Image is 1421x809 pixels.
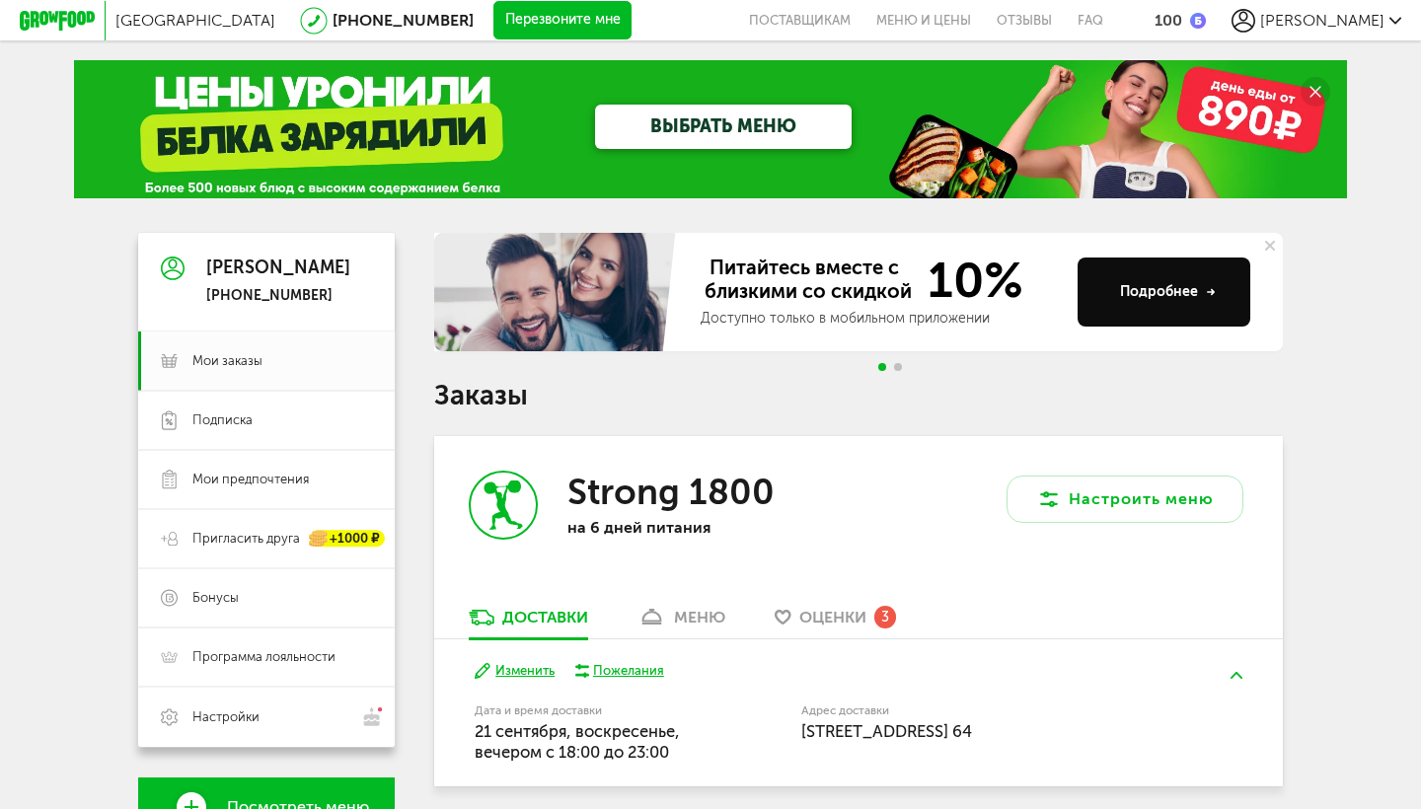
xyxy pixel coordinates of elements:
[333,11,474,30] a: [PHONE_NUMBER]
[878,363,886,371] span: Go to slide 1
[493,1,632,40] button: Перезвоните мне
[138,568,395,627] a: Бонусы
[674,608,725,626] div: меню
[192,411,253,429] span: Подписка
[1260,11,1384,30] span: [PERSON_NAME]
[1190,13,1206,29] img: bonus_b.cdccf46.png
[475,721,680,762] span: 21 сентября, воскресенье, вечером c 18:00 до 23:00
[192,471,309,488] span: Мои предпочтения
[310,531,385,548] div: +1000 ₽
[1155,11,1182,30] div: 100
[434,233,681,351] img: family-banner.579af9d.jpg
[475,705,701,716] label: Дата и время доставки
[701,256,916,305] span: Питайтесь вместе с близкими со скидкой
[1231,672,1242,679] img: arrow-up-green.5eb5f82.svg
[765,607,906,638] a: Оценки 3
[567,471,775,513] h3: Strong 1800
[192,648,336,666] span: Программа лояльности
[138,509,395,568] a: Пригласить друга +1000 ₽
[475,662,555,681] button: Изменить
[138,687,395,747] a: Настройки
[138,627,395,687] a: Программа лояльности
[801,721,972,741] span: [STREET_ADDRESS] 64
[434,383,1283,408] h1: Заказы
[916,256,1023,305] span: 10%
[192,589,239,607] span: Бонусы
[595,105,852,149] a: ВЫБРАТЬ МЕНЮ
[206,287,350,305] div: [PHONE_NUMBER]
[138,391,395,450] a: Подписка
[567,518,824,537] p: на 6 дней питания
[206,258,350,278] div: [PERSON_NAME]
[574,662,664,680] button: Пожелания
[628,607,735,638] a: меню
[1007,476,1243,523] button: Настроить меню
[502,608,588,626] div: Доставки
[192,708,260,726] span: Настройки
[138,331,395,391] a: Мои заказы
[593,662,664,680] div: Пожелания
[894,363,902,371] span: Go to slide 2
[874,606,896,627] div: 3
[459,607,598,638] a: Доставки
[192,530,300,548] span: Пригласить друга
[138,450,395,509] a: Мои предпочтения
[801,705,1169,716] label: Адрес доставки
[1078,257,1250,327] button: Подробнее
[799,608,866,626] span: Оценки
[192,352,262,370] span: Мои заказы
[1120,282,1216,302] div: Подробнее
[115,11,275,30] span: [GEOGRAPHIC_DATA]
[701,309,1062,329] div: Доступно только в мобильном приложении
